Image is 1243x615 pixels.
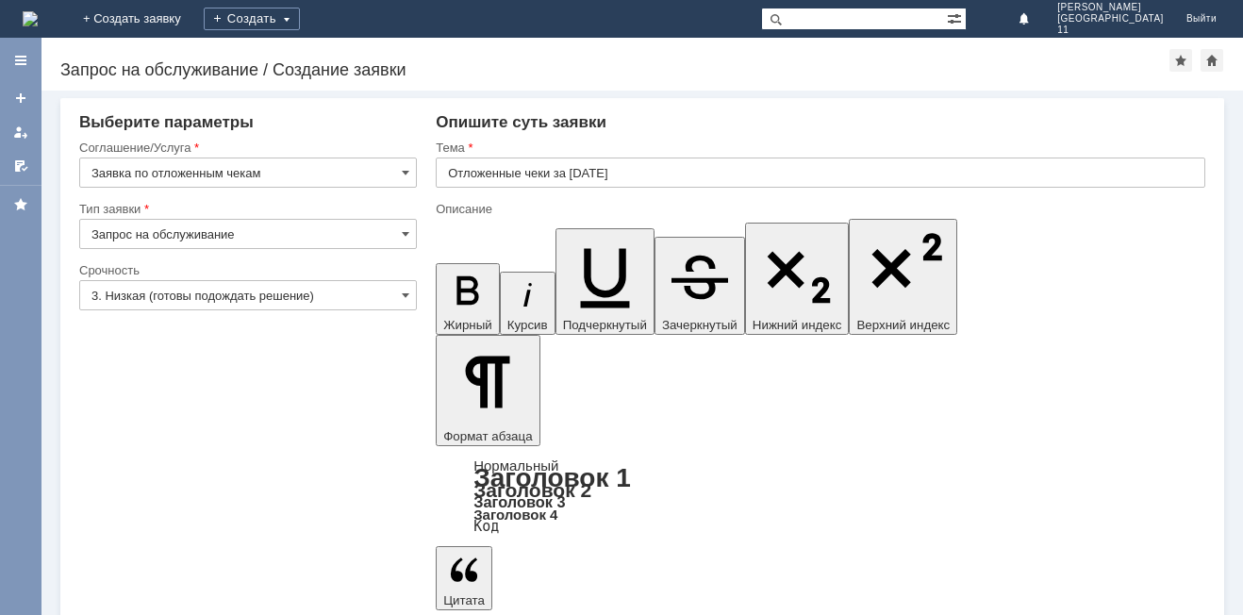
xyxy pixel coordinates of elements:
[1057,2,1164,13] span: [PERSON_NAME]
[6,83,36,113] a: Создать заявку
[436,546,492,610] button: Цитата
[507,318,548,332] span: Курсив
[1057,13,1164,25] span: [GEOGRAPHIC_DATA]
[436,113,606,131] span: Опишите суть заявки
[204,8,300,30] div: Создать
[79,203,413,215] div: Тип заявки
[6,151,36,181] a: Мои согласования
[473,507,557,523] a: Заголовок 4
[436,141,1202,154] div: Тема
[79,264,413,276] div: Срочность
[473,463,631,492] a: Заголовок 1
[1169,49,1192,72] div: Добавить в избранное
[753,318,842,332] span: Нижний индекс
[1057,25,1164,36] span: 11
[60,60,1169,79] div: Запрос на обслуживание / Создание заявки
[555,228,655,335] button: Подчеркнутый
[79,141,413,154] div: Соглашение/Услуга
[436,335,539,446] button: Формат абзаца
[849,219,957,335] button: Верхний индекс
[655,237,745,335] button: Зачеркнутый
[947,8,966,26] span: Расширенный поиск
[6,117,36,147] a: Мои заявки
[436,263,500,335] button: Жирный
[443,593,485,607] span: Цитата
[473,457,558,474] a: Нормальный
[79,113,254,131] span: Выберите параметры
[1201,49,1223,72] div: Сделать домашней страницей
[23,11,38,26] a: Перейти на домашнюю страницу
[662,318,738,332] span: Зачеркнутый
[436,203,1202,215] div: Описание
[500,272,555,335] button: Курсив
[473,479,591,501] a: Заголовок 2
[563,318,647,332] span: Подчеркнутый
[443,429,532,443] span: Формат абзаца
[23,11,38,26] img: logo
[473,518,499,535] a: Код
[436,459,1205,533] div: Формат абзаца
[856,318,950,332] span: Верхний индекс
[443,318,492,332] span: Жирный
[473,493,565,510] a: Заголовок 3
[745,223,850,335] button: Нижний индекс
